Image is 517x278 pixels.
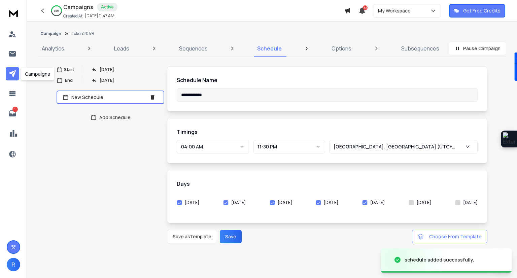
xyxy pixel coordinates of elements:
p: Start [64,67,74,72]
p: Options [332,44,351,53]
a: Analytics [38,40,68,57]
img: logo [7,7,20,19]
p: Subsequences [401,44,439,53]
label: [DATE] [278,200,292,205]
p: token2049 [72,31,94,36]
div: Campaigns [21,68,55,80]
button: 11:30 PM [253,140,325,153]
p: 1 [12,107,18,112]
p: [DATE] [100,67,114,72]
a: Sequences [175,40,212,57]
div: Active [97,3,117,11]
button: Choose From Template [412,230,487,243]
a: Subsequences [397,40,443,57]
a: Leads [110,40,133,57]
h1: Schedule Name [177,76,478,84]
button: R [7,258,20,271]
label: [DATE] [370,200,385,205]
a: Options [328,40,355,57]
p: Schedule [257,44,282,53]
label: [DATE] [463,200,478,205]
a: 1 [6,107,19,120]
button: 04:00 AM [177,140,249,153]
label: [DATE] [324,200,338,205]
span: 47 [363,5,368,10]
h1: Timings [177,128,478,136]
p: Get Free Credits [463,7,501,14]
p: Sequences [179,44,208,53]
p: [DATE] 11:47 AM [85,13,114,19]
p: New Schedule [71,94,147,101]
h1: Campaigns [63,3,93,11]
p: [GEOGRAPHIC_DATA], [GEOGRAPHIC_DATA] (UTC+1:00) [334,143,459,150]
p: 53 % [54,9,59,13]
label: [DATE] [185,200,199,205]
p: Created At: [63,13,83,19]
p: Leads [114,44,129,53]
button: Pause Campaign [449,42,506,55]
p: My Workspace [378,7,413,14]
a: Schedule [253,40,286,57]
button: Add Schedule [57,111,164,124]
p: End [65,78,73,83]
div: schedule added successfully. [405,256,474,263]
p: [DATE] [100,78,114,83]
h1: Days [177,180,478,188]
span: Choose From Template [429,233,482,240]
button: Get Free Credits [449,4,505,18]
p: Analytics [42,44,64,53]
button: Save asTemplate [167,230,217,243]
button: Campaign [40,31,61,36]
img: Extension Icon [503,132,515,146]
label: [DATE] [231,200,246,205]
button: Save [220,230,242,243]
label: [DATE] [417,200,431,205]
